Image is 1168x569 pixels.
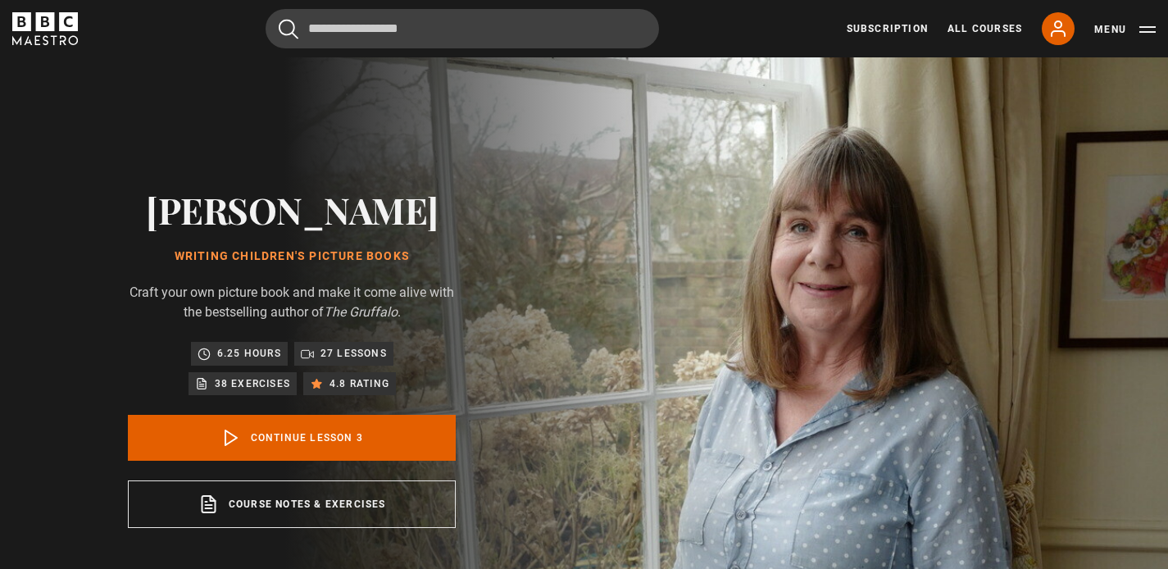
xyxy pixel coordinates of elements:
[266,9,659,48] input: Search
[324,304,398,320] i: The Gruffalo
[279,19,298,39] button: Submit the search query
[948,21,1022,36] a: All Courses
[329,376,389,392] p: 4.8 rating
[128,480,456,528] a: Course notes & exercises
[847,21,928,36] a: Subscription
[217,345,281,362] p: 6.25 hours
[128,250,456,263] h1: Writing Children's Picture Books
[12,12,78,45] svg: BBC Maestro
[128,283,456,322] p: Craft your own picture book and make it come alive with the bestselling author of .
[1094,21,1156,38] button: Toggle navigation
[128,415,456,461] a: Continue lesson 3
[215,376,290,392] p: 38 exercises
[128,189,456,230] h2: [PERSON_NAME]
[320,345,387,362] p: 27 lessons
